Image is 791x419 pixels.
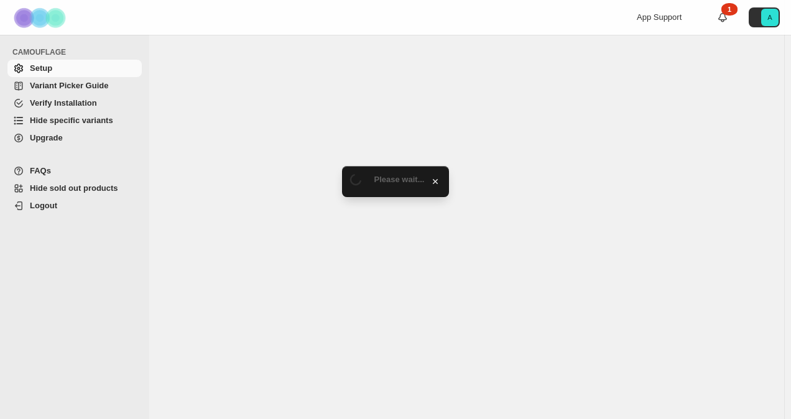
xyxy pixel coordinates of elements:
[7,60,142,77] a: Setup
[12,47,143,57] span: CAMOUFLAGE
[30,116,113,125] span: Hide specific variants
[7,112,142,129] a: Hide specific variants
[716,11,729,24] a: 1
[30,98,97,108] span: Verify Installation
[7,129,142,147] a: Upgrade
[7,77,142,94] a: Variant Picker Guide
[10,1,72,35] img: Camouflage
[30,183,118,193] span: Hide sold out products
[374,175,425,184] span: Please wait...
[7,162,142,180] a: FAQs
[7,94,142,112] a: Verify Installation
[7,180,142,197] a: Hide sold out products
[721,3,738,16] div: 1
[30,201,57,210] span: Logout
[7,197,142,214] a: Logout
[30,133,63,142] span: Upgrade
[767,14,772,21] text: A
[30,63,52,73] span: Setup
[637,12,682,22] span: App Support
[30,166,51,175] span: FAQs
[30,81,108,90] span: Variant Picker Guide
[761,9,779,26] span: Avatar with initials A
[749,7,780,27] button: Avatar with initials A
